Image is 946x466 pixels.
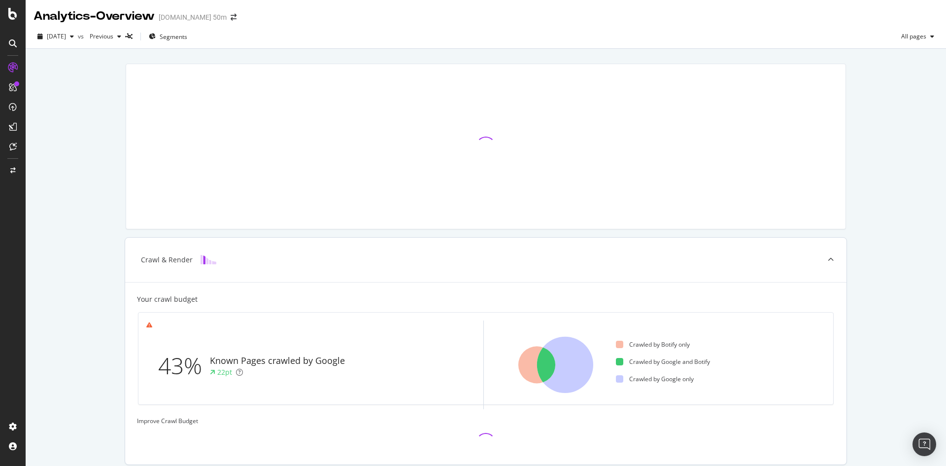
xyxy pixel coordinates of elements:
[47,32,66,40] span: 2025 Sep. 4th
[86,32,113,40] span: Previous
[217,367,232,377] div: 22pt
[86,29,125,44] button: Previous
[34,8,155,25] div: Analytics - Overview
[159,12,227,22] div: [DOMAIN_NAME] 50m
[210,355,345,367] div: Known Pages crawled by Google
[897,32,926,40] span: All pages
[145,29,191,44] button: Segments
[34,29,78,44] button: [DATE]
[78,32,86,40] span: vs
[897,29,938,44] button: All pages
[616,358,710,366] div: Crawled by Google and Botify
[616,375,694,383] div: Crawled by Google only
[912,432,936,456] div: Open Intercom Messenger
[231,14,236,21] div: arrow-right-arrow-left
[158,350,210,382] div: 43%
[137,294,198,304] div: Your crawl budget
[201,255,216,264] img: block-icon
[616,340,690,349] div: Crawled by Botify only
[160,33,187,41] span: Segments
[141,255,193,265] div: Crawl & Render
[137,417,835,425] div: Improve Crawl Budget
